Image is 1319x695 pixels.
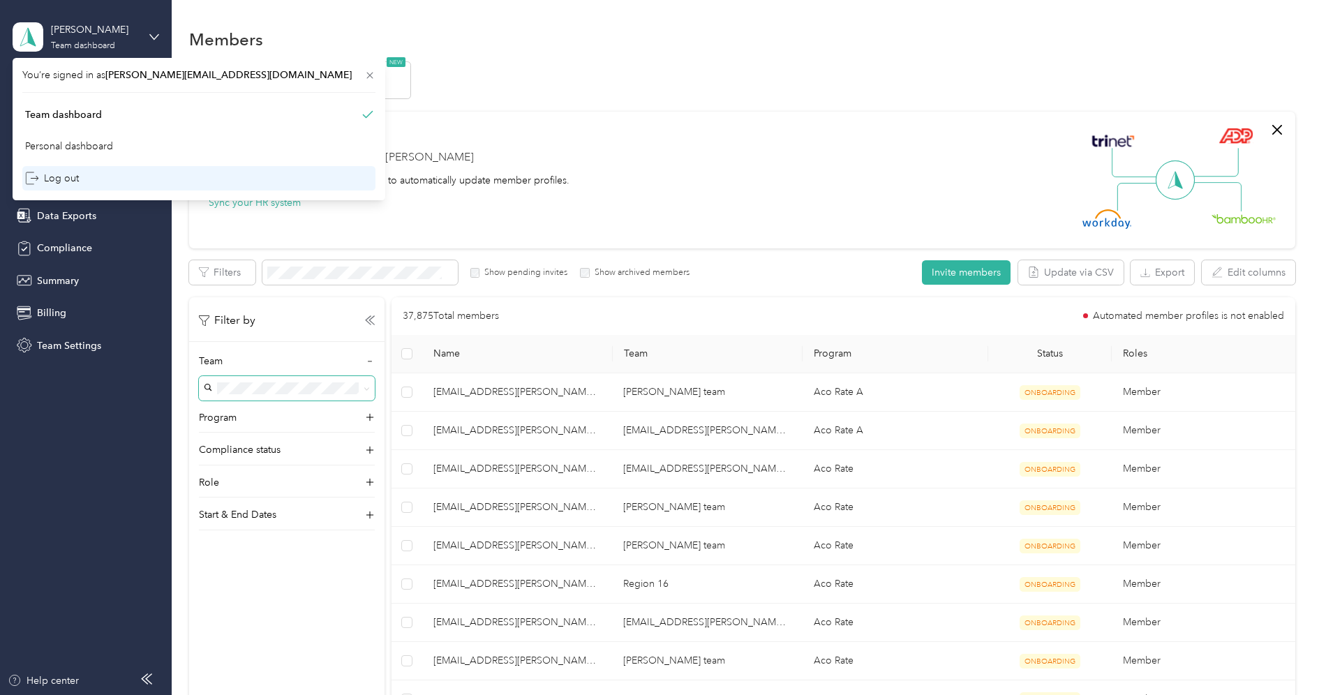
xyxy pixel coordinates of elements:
[1020,462,1080,477] span: ONBOARDING
[1112,373,1302,412] td: Member
[612,373,803,412] td: Amy Parks's team
[422,412,613,450] td: aallen12@acosta.com
[1020,500,1080,515] span: ONBOARDING
[433,615,602,630] span: [EMAIL_ADDRESS][PERSON_NAME][DOMAIN_NAME]
[1112,412,1302,450] td: Member
[803,527,988,565] td: Aco Rate
[387,57,405,67] span: NEW
[199,442,281,457] p: Compliance status
[803,412,988,450] td: Aco Rate A
[433,500,602,515] span: [EMAIL_ADDRESS][PERSON_NAME][DOMAIN_NAME]
[37,274,79,288] span: Summary
[612,412,803,450] td: rmendoza@acosta.com
[1112,488,1302,527] td: Member
[22,68,375,82] span: You’re signed in as
[1112,565,1302,604] td: Member
[988,642,1112,680] td: ONBOARDING
[37,306,66,320] span: Billing
[51,42,115,50] div: Team dashboard
[433,576,602,592] span: [EMAIL_ADDRESS][PERSON_NAME][DOMAIN_NAME]
[612,604,803,642] td: llagos@acosta.com
[1020,615,1080,630] span: ONBOARDING
[612,527,803,565] td: David Graves's team
[433,538,602,553] span: [EMAIL_ADDRESS][PERSON_NAME][DOMAIN_NAME]
[988,373,1112,412] td: ONBOARDING
[8,673,79,688] button: Help center
[1020,654,1080,668] span: ONBOARDING
[1082,209,1131,229] img: Workday
[422,488,613,527] td: aanderson12@acosta.com
[988,412,1112,450] td: ONBOARDING
[209,173,569,188] div: Integrate your HR system with Everlance to automatically update member profiles.
[1112,148,1161,178] img: Line Left Up
[1131,260,1194,285] button: Export
[1219,128,1253,144] img: ADP
[1112,335,1302,373] th: Roles
[612,488,803,527] td: Laura Vadala's team
[1112,642,1302,680] td: Member
[25,139,113,154] div: Personal dashboard
[1112,527,1302,565] td: Member
[803,565,988,604] td: Aco Rate
[199,312,255,329] p: Filter by
[422,604,613,642] td: aarroyo@acosta.com
[803,335,988,373] th: Program
[803,450,988,488] td: Aco Rate
[1018,260,1124,285] button: Update via CSV
[1202,260,1295,285] button: Edit columns
[1193,182,1242,212] img: Line Right Down
[1212,214,1276,223] img: BambooHR
[803,604,988,642] td: Aco Rate
[1112,450,1302,488] td: Member
[209,195,301,210] button: Sync your HR system
[988,335,1112,373] th: Status
[1190,148,1239,177] img: Line Right Up
[199,475,219,490] p: Role
[988,488,1112,527] td: ONBOARDING
[479,267,567,279] label: Show pending invites
[199,354,223,368] p: Team
[37,209,96,223] span: Data Exports
[803,488,988,527] td: Aco Rate
[1241,617,1319,695] iframe: Everlance-gr Chat Button Frame
[189,32,263,47] h1: Members
[433,384,602,400] span: [EMAIL_ADDRESS][PERSON_NAME][DOMAIN_NAME]
[1020,424,1080,438] span: ONBOARDING
[422,335,613,373] th: Name
[988,604,1112,642] td: ONBOARDING
[25,107,102,122] div: Team dashboard
[1117,182,1165,211] img: Line Left Down
[988,527,1112,565] td: ONBOARDING
[590,267,690,279] label: Show archived members
[37,338,101,353] span: Team Settings
[422,642,613,680] td: ablackburn@acosta.com
[1020,577,1080,592] span: ONBOARDING
[612,565,803,604] td: Region 16
[612,642,803,680] td: Laura Vadala's team
[37,241,92,255] span: Compliance
[433,653,602,668] span: [EMAIL_ADDRESS][PERSON_NAME][DOMAIN_NAME]
[988,450,1112,488] td: ONBOARDING
[922,260,1011,285] button: Invite members
[51,22,138,37] div: [PERSON_NAME]
[199,410,237,425] p: Program
[1112,604,1302,642] td: Member
[422,373,613,412] td: aahmad@acosta.com
[433,461,602,477] span: [EMAIL_ADDRESS][PERSON_NAME][DOMAIN_NAME]
[988,565,1112,604] td: ONBOARDING
[1020,385,1080,400] span: ONBOARDING
[422,565,613,604] td: aarmstrong5@acosta.com
[433,347,602,359] span: Name
[1093,311,1284,321] span: Automated member profiles is not enabled
[199,507,276,522] p: Start & End Dates
[105,69,352,81] span: [PERSON_NAME][EMAIL_ADDRESS][DOMAIN_NAME]
[803,373,988,412] td: Aco Rate A
[403,308,499,324] p: 37,875 Total members
[1020,539,1080,553] span: ONBOARDING
[25,171,79,186] div: Log out
[803,642,988,680] td: Aco Rate
[422,450,613,488] td: aallen14@acosta.com
[189,260,255,285] button: Filters
[1089,131,1138,151] img: Trinet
